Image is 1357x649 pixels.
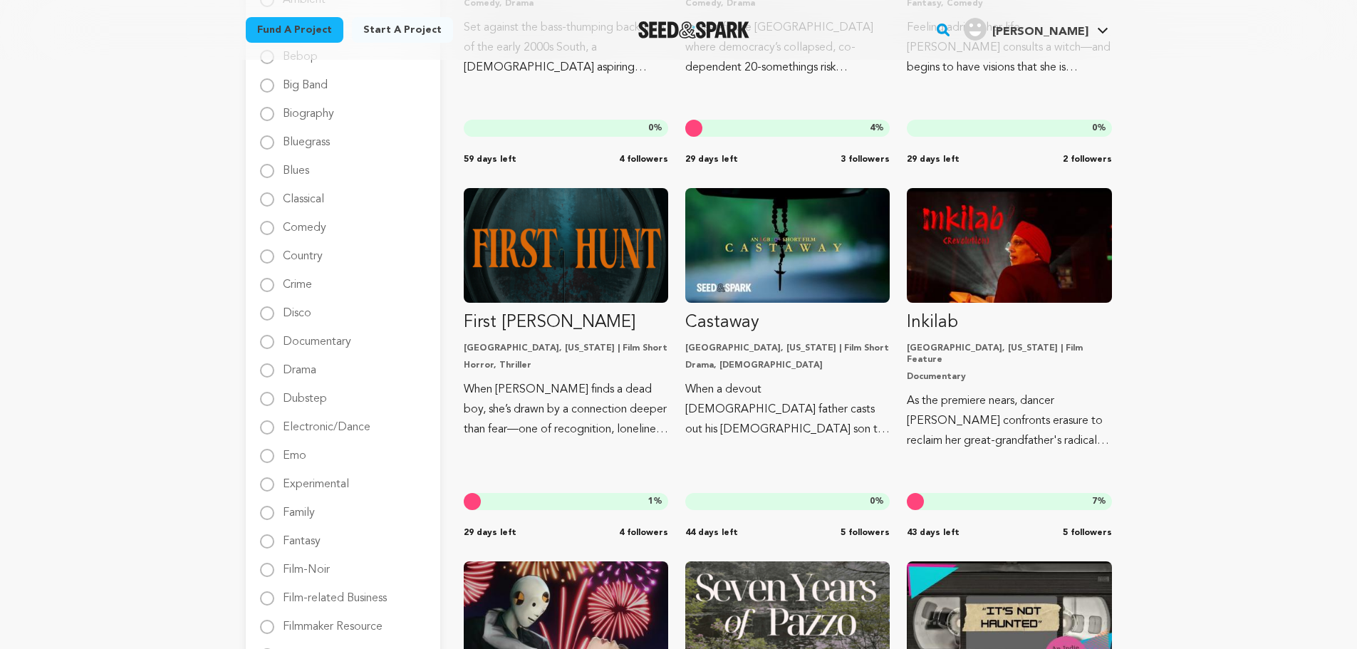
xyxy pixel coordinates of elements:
label: Blues [283,154,309,177]
label: Classical [283,182,324,205]
span: 59 days left [464,154,516,165]
label: Drama [283,353,316,376]
a: Start a project [352,17,453,43]
a: Fund Castaway [685,188,890,440]
span: 4 followers [619,527,668,539]
label: Filmmaker Resource [283,610,383,633]
span: 5 followers [1063,527,1112,539]
label: Documentary [283,325,351,348]
span: 5 followers [841,527,890,539]
span: 29 days left [685,154,738,165]
span: 1 [648,497,653,506]
p: As the premiere nears, dancer [PERSON_NAME] confronts erasure to reclaim her great-grandfather's ... [907,391,1111,451]
span: 4 followers [619,154,668,165]
p: [GEOGRAPHIC_DATA], [US_STATE] | Film Short [685,343,890,354]
label: Comedy [283,211,326,234]
p: Horror, Thriller [464,360,668,371]
span: 29 days left [907,154,960,165]
span: % [648,123,662,134]
p: Inkilab [907,311,1111,334]
span: % [1092,123,1106,134]
div: Edgar R.'s Profile [964,18,1088,41]
label: Crime [283,268,312,291]
p: [GEOGRAPHIC_DATA], [US_STATE] | Film Short [464,343,668,354]
span: 29 days left [464,527,516,539]
img: user.png [964,18,987,41]
a: Fund First Hunt [464,188,668,440]
span: [PERSON_NAME] [992,26,1088,38]
span: % [870,496,884,507]
span: % [648,496,662,507]
img: Seed&Spark Logo Dark Mode [638,21,750,38]
label: Bluegrass [283,125,330,148]
label: Country [283,239,323,262]
p: When [PERSON_NAME] finds a dead boy, she’s drawn by a connection deeper than fear—one of recognit... [464,380,668,440]
label: Film-Noir [283,553,330,576]
label: Emo [283,439,306,462]
p: Drama, [DEMOGRAPHIC_DATA] [685,360,890,371]
span: 43 days left [907,527,960,539]
p: Documentary [907,371,1111,383]
span: % [870,123,884,134]
span: 0 [1092,124,1097,133]
label: Big Band [283,68,328,91]
a: Seed&Spark Homepage [638,21,750,38]
span: 0 [648,124,653,133]
label: Fantasy [283,524,321,547]
span: % [1092,496,1106,507]
span: Edgar R.'s Profile [961,15,1111,45]
p: When a devout [DEMOGRAPHIC_DATA] father casts out his [DEMOGRAPHIC_DATA] son to uphold his faith,... [685,380,890,440]
p: First [PERSON_NAME] [464,311,668,334]
a: Edgar R.'s Profile [961,15,1111,41]
label: Biography [283,97,334,120]
span: 4 [870,124,875,133]
span: 44 days left [685,527,738,539]
span: 3 followers [841,154,890,165]
span: 2 followers [1063,154,1112,165]
a: Fund a project [246,17,343,43]
span: 0 [870,497,875,506]
a: Fund Inkilab [907,188,1111,451]
label: Dubstep [283,382,327,405]
p: Castaway [685,311,890,334]
span: 7 [1092,497,1097,506]
label: Experimental [283,467,349,490]
p: [GEOGRAPHIC_DATA], [US_STATE] | Film Feature [907,343,1111,365]
label: Disco [283,296,311,319]
label: Film-related Business [283,581,387,604]
label: Electronic/Dance [283,410,370,433]
label: Family [283,496,315,519]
